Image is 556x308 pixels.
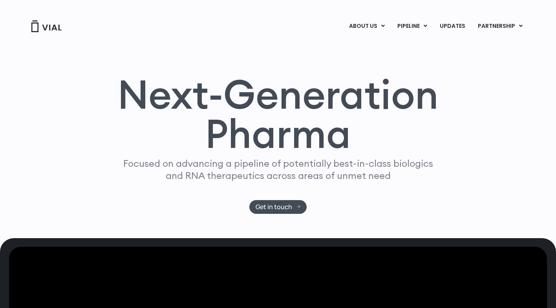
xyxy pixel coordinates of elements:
[256,204,292,210] span: Get in touch
[472,20,529,33] a: PARTNERSHIPMenu Toggle
[343,20,391,33] a: ABOUT USMenu Toggle
[108,75,448,154] h1: Next-Generation Pharma
[31,20,62,32] img: Vial Logo
[433,20,471,33] a: UPDATES
[120,157,436,182] p: Focused on advancing a pipeline of potentially best-in-class biologics and RNA therapeutics acros...
[391,20,433,33] a: PIPELINEMenu Toggle
[249,200,307,214] a: Get in touch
